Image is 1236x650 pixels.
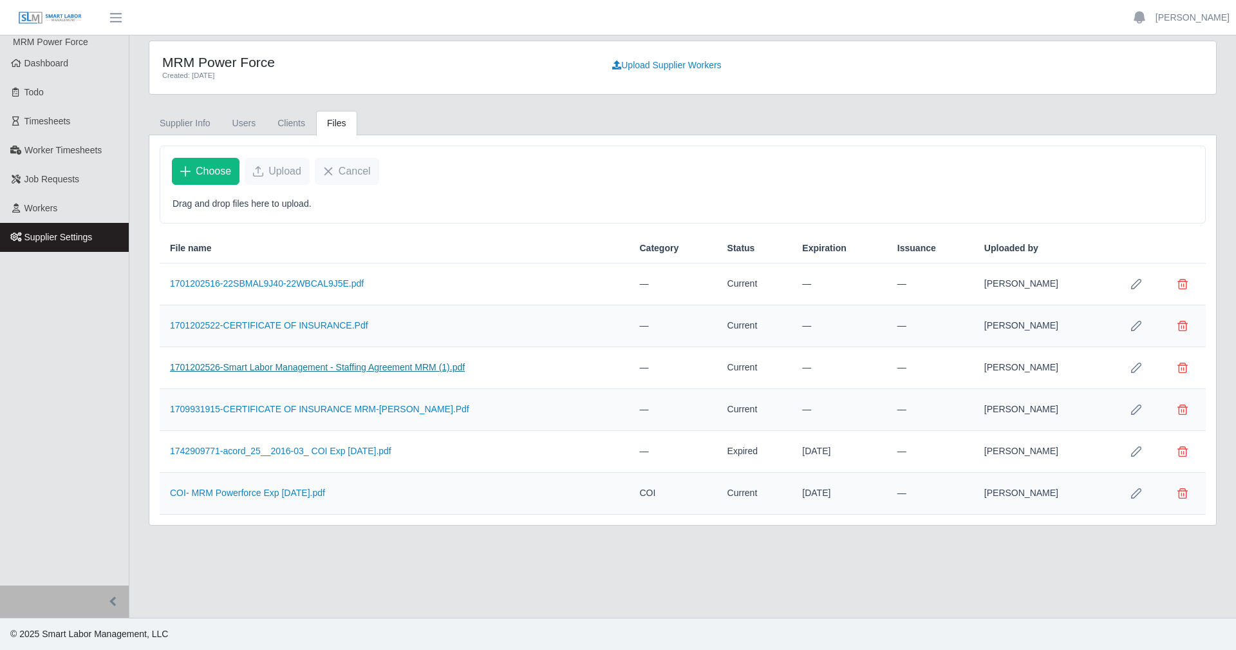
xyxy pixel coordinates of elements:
td: [PERSON_NAME] [974,263,1113,305]
div: Created: [DATE] [162,70,585,81]
span: Issuance [897,242,936,255]
a: 1701202522-CERTIFICATE OF INSURANCE.Pdf [170,320,368,330]
td: Current [717,305,792,347]
button: Cancel [315,158,379,185]
span: Dashboard [24,58,69,68]
span: Job Requests [24,174,80,184]
td: — [887,431,974,473]
h4: MRM Power Force [162,54,585,70]
td: [PERSON_NAME] [974,473,1113,515]
a: Supplier Info [149,111,221,136]
td: — [887,347,974,389]
td: — [792,389,887,431]
button: Row Edit [1123,313,1149,339]
td: — [629,347,716,389]
button: Delete file [1170,355,1195,381]
td: — [887,305,974,347]
td: [PERSON_NAME] [974,347,1113,389]
span: Supplier Settings [24,232,93,242]
a: Files [316,111,357,136]
td: [PERSON_NAME] [974,389,1113,431]
td: — [887,389,974,431]
span: Uploaded by [984,242,1038,255]
td: — [629,389,716,431]
span: Status [727,242,755,255]
td: [DATE] [792,473,887,515]
a: Upload Supplier Workers [604,54,729,77]
button: Choose [172,158,239,185]
span: Workers [24,203,58,213]
span: Timesheets [24,116,71,126]
span: Choose [196,164,231,179]
td: [DATE] [792,431,887,473]
td: COI [629,473,716,515]
td: — [792,305,887,347]
button: Row Edit [1123,397,1149,423]
button: Row Edit [1123,439,1149,464]
td: — [792,347,887,389]
button: Delete file [1170,313,1195,339]
img: SLM Logo [18,11,82,25]
td: Current [717,389,792,431]
button: Delete file [1170,397,1195,423]
span: Todo [24,87,44,97]
td: [PERSON_NAME] [974,431,1113,473]
a: 1701202526-Smart Labor Management - Staffing Agreement MRM (1).pdf [170,362,465,372]
td: — [629,431,716,473]
span: File name [170,242,212,255]
span: Worker Timesheets [24,145,102,155]
button: Delete file [1170,481,1195,506]
td: — [629,305,716,347]
a: [PERSON_NAME] [1156,11,1230,24]
td: — [792,263,887,305]
td: Expired [717,431,792,473]
td: — [629,263,716,305]
span: Category [639,242,679,255]
td: Current [717,347,792,389]
td: Current [717,263,792,305]
p: Drag and drop files here to upload. [173,197,1193,211]
span: © 2025 Smart Labor Management, LLC [10,629,168,639]
button: Delete file [1170,439,1195,464]
td: — [887,263,974,305]
button: Delete file [1170,271,1195,297]
button: Row Edit [1123,355,1149,381]
a: 1709931915-CERTIFICATE OF INSURANCE MRM-[PERSON_NAME].Pdf [170,404,469,414]
button: Upload [245,158,310,185]
a: 1701202516-22SBMAL9J40-22WBCAL9J5E.pdf [170,278,364,289]
a: Clients [267,111,316,136]
a: 1742909771-acord_25__2016-03_ COI Exp [DATE].pdf [170,446,391,456]
a: COI- MRM Powerforce Exp [DATE].pdf [170,488,325,498]
a: Users [221,111,267,136]
td: Current [717,473,792,515]
button: Row Edit [1123,271,1149,297]
td: [PERSON_NAME] [974,305,1113,347]
span: MRM Power Force [13,37,88,47]
span: Cancel [339,164,371,179]
button: Row Edit [1123,481,1149,506]
span: Expiration [802,242,846,255]
span: Upload [268,164,301,179]
td: — [887,473,974,515]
